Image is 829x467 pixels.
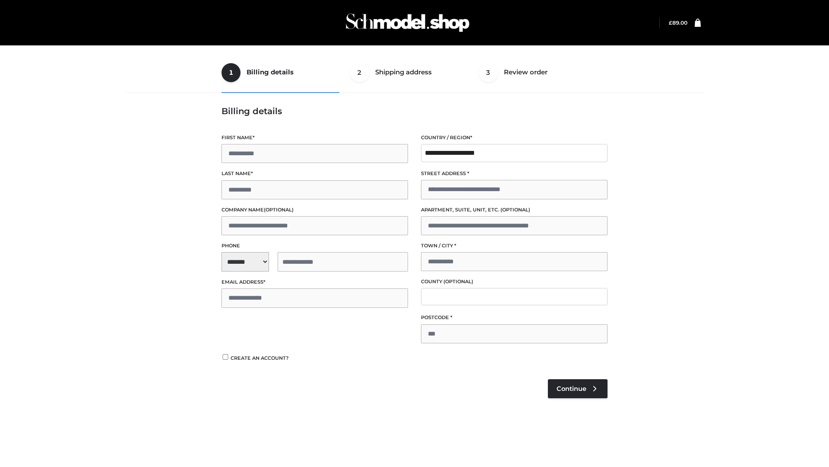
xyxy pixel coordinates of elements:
[221,354,229,360] input: Create an account?
[221,134,408,142] label: First name
[221,206,408,214] label: Company name
[264,207,294,213] span: (optional)
[421,313,608,322] label: Postcode
[421,170,608,178] label: Street address
[231,355,289,361] span: Create an account?
[500,207,530,213] span: (optional)
[443,278,473,285] span: (optional)
[669,19,672,26] span: £
[343,6,472,40] img: Schmodel Admin 964
[421,134,608,142] label: Country / Region
[557,385,586,393] span: Continue
[421,206,608,214] label: Apartment, suite, unit, etc.
[669,19,687,26] bdi: 89.00
[221,106,608,116] h3: Billing details
[421,242,608,250] label: Town / City
[421,278,608,286] label: County
[221,170,408,178] label: Last name
[221,278,408,286] label: Email address
[669,19,687,26] a: £89.00
[548,379,608,398] a: Continue
[221,242,408,250] label: Phone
